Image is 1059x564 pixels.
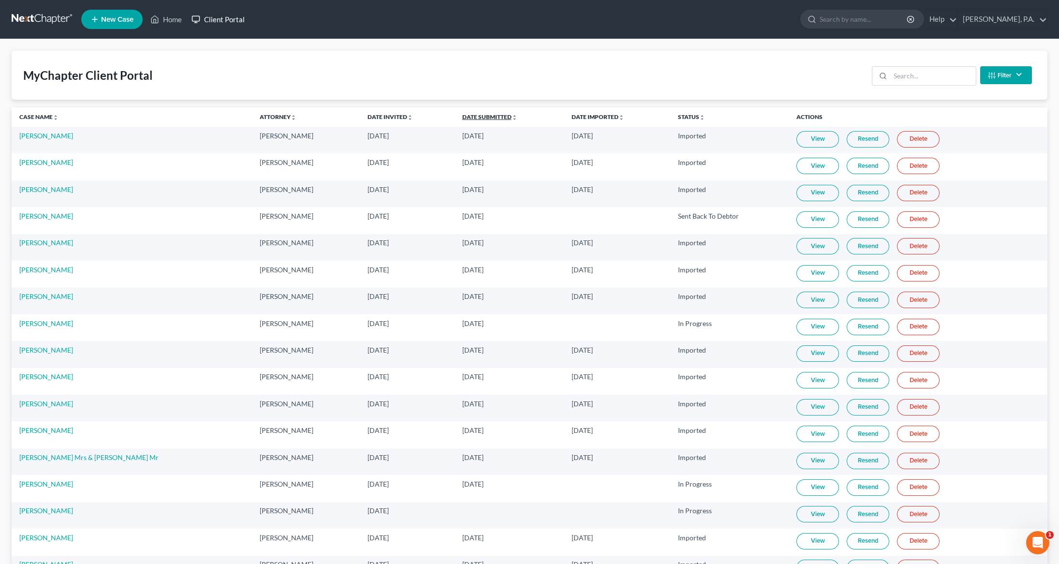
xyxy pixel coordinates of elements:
[19,534,73,542] a: [PERSON_NAME]
[572,266,593,274] span: [DATE]
[252,421,359,448] td: [PERSON_NAME]
[670,314,789,341] td: In Progress
[19,346,73,354] a: [PERSON_NAME]
[19,426,73,434] a: [PERSON_NAME]
[19,132,73,140] a: [PERSON_NAME]
[820,10,908,28] input: Search by name...
[670,395,789,421] td: Imported
[572,534,593,542] span: [DATE]
[847,319,889,335] a: Resend
[368,266,389,274] span: [DATE]
[19,238,73,247] a: [PERSON_NAME]
[252,314,359,341] td: [PERSON_NAME]
[187,11,250,28] a: Client Portal
[847,479,889,496] a: Resend
[897,479,940,496] a: Delete
[897,372,940,388] a: Delete
[19,319,73,327] a: [PERSON_NAME]
[368,400,389,408] span: [DATE]
[1046,531,1054,539] span: 1
[847,453,889,469] a: Resend
[462,132,484,140] span: [DATE]
[572,238,593,247] span: [DATE]
[796,506,839,522] a: View
[847,131,889,148] a: Resend
[897,131,940,148] a: Delete
[19,480,73,488] a: [PERSON_NAME]
[462,113,517,120] a: Date Submittedunfold_more
[670,153,789,180] td: Imported
[897,399,940,416] a: Delete
[897,292,940,308] a: Delete
[796,479,839,496] a: View
[19,185,73,193] a: [PERSON_NAME]
[19,453,159,461] a: [PERSON_NAME] Mrs & [PERSON_NAME] Mr
[462,453,484,461] span: [DATE]
[462,400,484,408] span: [DATE]
[897,319,940,335] a: Delete
[847,158,889,174] a: Resend
[462,212,484,220] span: [DATE]
[572,113,624,120] a: Date Importedunfold_more
[19,266,73,274] a: [PERSON_NAME]
[796,426,839,442] a: View
[847,185,889,201] a: Resend
[572,400,593,408] span: [DATE]
[796,185,839,201] a: View
[897,533,940,549] a: Delete
[1026,531,1049,554] iframe: Intercom live chat
[897,345,940,362] a: Delete
[462,372,484,381] span: [DATE]
[897,158,940,174] a: Delete
[368,319,389,327] span: [DATE]
[572,453,593,461] span: [DATE]
[462,185,484,193] span: [DATE]
[796,372,839,388] a: View
[23,68,153,83] div: MyChapter Client Portal
[847,345,889,362] a: Resend
[19,372,73,381] a: [PERSON_NAME]
[796,533,839,549] a: View
[925,11,957,28] a: Help
[670,127,789,153] td: Imported
[512,115,517,120] i: unfold_more
[462,238,484,247] span: [DATE]
[897,238,940,254] a: Delete
[368,185,389,193] span: [DATE]
[572,185,593,193] span: [DATE]
[252,448,359,475] td: [PERSON_NAME]
[897,426,940,442] a: Delete
[670,368,789,395] td: Imported
[670,234,789,261] td: Imported
[678,113,705,120] a: Statusunfold_more
[897,265,940,282] a: Delete
[368,212,389,220] span: [DATE]
[796,211,839,228] a: View
[252,368,359,395] td: [PERSON_NAME]
[847,265,889,282] a: Resend
[252,234,359,261] td: [PERSON_NAME]
[252,287,359,314] td: [PERSON_NAME]
[53,115,59,120] i: unfold_more
[368,372,389,381] span: [DATE]
[368,113,413,120] a: Date Invitedunfold_more
[796,265,839,282] a: View
[670,207,789,234] td: Sent Back To Debtor
[19,113,59,120] a: Case Nameunfold_more
[847,372,889,388] a: Resend
[252,502,359,529] td: [PERSON_NAME]
[897,211,940,228] a: Delete
[670,180,789,207] td: Imported
[252,475,359,502] td: [PERSON_NAME]
[670,529,789,555] td: Imported
[572,132,593,140] span: [DATE]
[462,158,484,166] span: [DATE]
[796,238,839,254] a: View
[19,506,73,515] a: [PERSON_NAME]
[462,292,484,300] span: [DATE]
[796,319,839,335] a: View
[252,207,359,234] td: [PERSON_NAME]
[252,395,359,421] td: [PERSON_NAME]
[368,480,389,488] span: [DATE]
[670,341,789,368] td: Imported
